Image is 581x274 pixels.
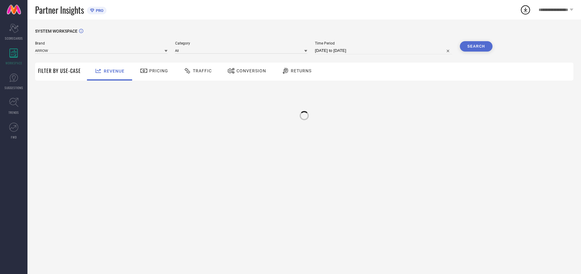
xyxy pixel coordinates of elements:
[149,68,168,73] span: Pricing
[315,41,452,45] span: Time Period
[11,135,17,139] span: FWD
[35,4,84,16] span: Partner Insights
[94,8,103,13] span: PRO
[291,68,312,73] span: Returns
[104,69,125,74] span: Revenue
[35,29,78,34] span: SYSTEM WORKSPACE
[193,68,212,73] span: Traffic
[175,41,308,45] span: Category
[5,85,23,90] span: SUGGESTIONS
[35,41,168,45] span: Brand
[315,47,452,54] input: Select time period
[5,61,22,65] span: WORKSPACE
[9,110,19,115] span: TRENDS
[236,68,266,73] span: Conversion
[5,36,23,41] span: SCORECARDS
[38,67,81,74] span: Filter By Use-Case
[520,4,531,15] div: Open download list
[460,41,493,52] button: Search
